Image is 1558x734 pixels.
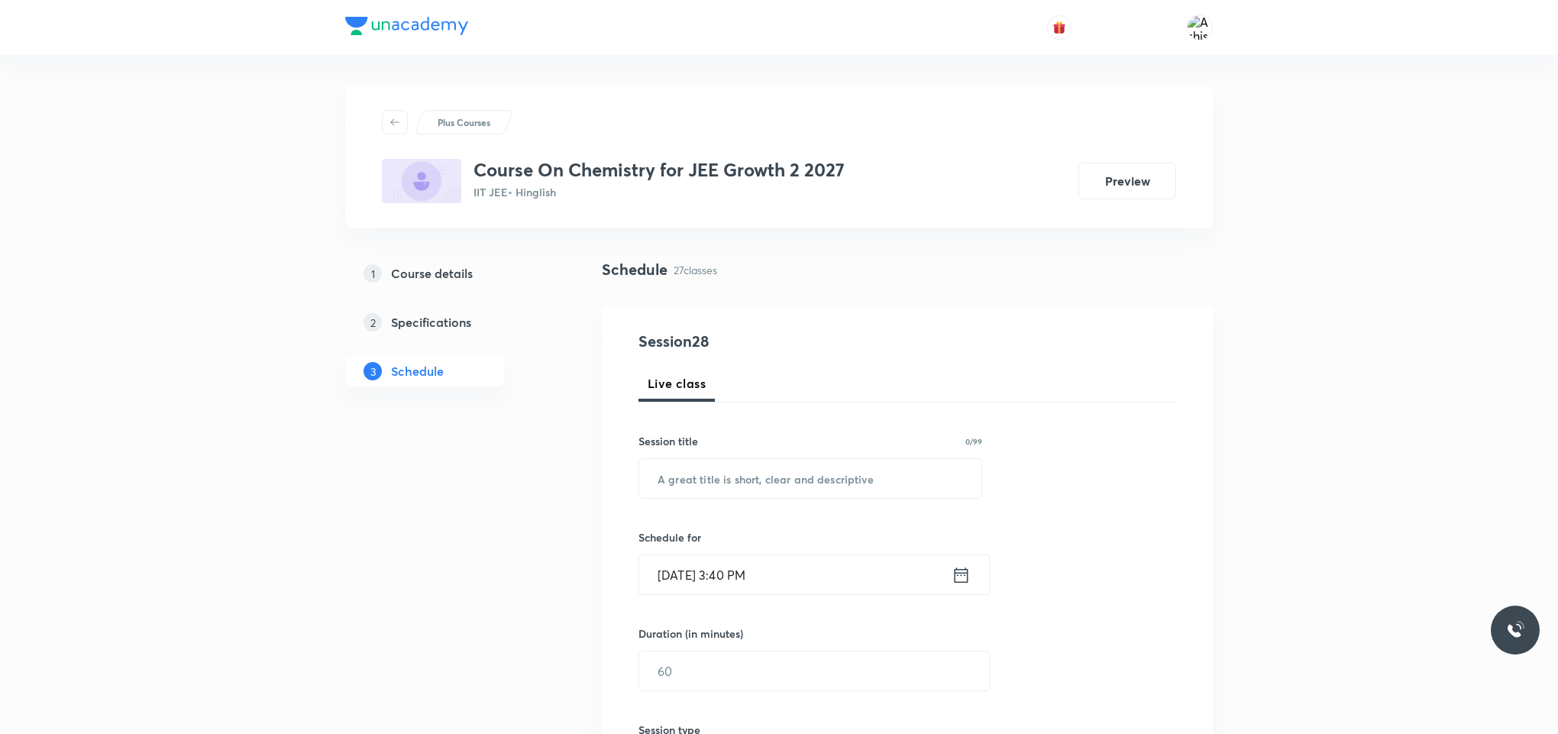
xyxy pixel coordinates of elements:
h3: Course On Chemistry for JEE Growth 2 2027 [474,159,845,181]
span: Live class [648,374,706,393]
p: IIT JEE • Hinglish [474,184,845,200]
img: ttu [1506,621,1524,639]
img: Company Logo [345,17,468,35]
button: Preview [1078,163,1176,199]
button: avatar [1047,15,1072,40]
h5: Specifications [391,313,471,331]
input: A great title is short, clear and descriptive [639,459,981,498]
img: Ashish Kumar [1187,15,1213,40]
h6: Duration (in minutes) [638,626,743,642]
p: 27 classes [674,262,717,278]
h5: Schedule [391,362,444,380]
p: Plus Courses [438,115,490,129]
p: 0/99 [965,438,982,445]
a: 2Specifications [345,307,553,338]
p: 1 [364,264,382,283]
h6: Schedule for [638,529,982,545]
a: 1Course details [345,258,553,289]
a: Company Logo [345,17,468,39]
img: 41E990B0-0960-4257-994E-AA018802E035_plus.png [382,159,461,203]
img: avatar [1052,21,1066,34]
h4: Schedule [602,258,667,281]
h4: Session 28 [638,330,917,353]
p: 3 [364,362,382,380]
h5: Course details [391,264,473,283]
h6: Session title [638,433,698,449]
input: 60 [639,652,989,690]
p: 2 [364,313,382,331]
